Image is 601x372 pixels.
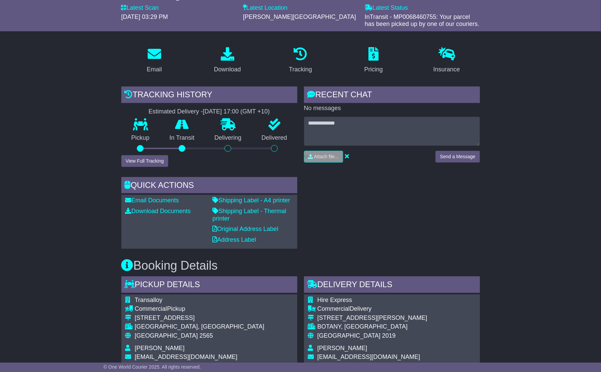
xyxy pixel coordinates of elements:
span: Hire Express [318,297,352,303]
div: Delivery [318,305,427,313]
span: [PERSON_NAME] [318,345,367,351]
div: Pickup [135,305,265,313]
label: Latest Scan [121,4,159,12]
a: Address Label [213,236,256,243]
a: Download Documents [125,208,191,214]
button: Send a Message [435,151,480,163]
label: Latest Location [243,4,288,12]
span: [PERSON_NAME][GEOGRAPHIC_DATA] [243,13,356,20]
span: [PERSON_NAME] [135,345,185,351]
span: [GEOGRAPHIC_DATA] [318,332,381,339]
span: 2565 [200,332,213,339]
button: View Full Tracking [121,155,168,167]
div: Insurance [433,65,460,74]
span: 2019 [382,332,396,339]
div: Tracking [289,65,312,74]
label: Latest Status [365,4,408,12]
div: Pickup Details [121,276,297,295]
a: Original Address Label [213,226,278,232]
p: In Transit [159,134,205,142]
div: [STREET_ADDRESS] [135,314,265,322]
div: [DATE] 17:00 (GMT +10) [203,108,270,115]
span: © One World Courier 2025. All rights reserved. [103,364,201,370]
a: Email Documents [125,197,179,204]
div: Estimated Delivery - [121,108,297,115]
a: Tracking [284,45,316,76]
a: Shipping Label - Thermal printer [213,208,287,222]
p: Delivering [205,134,252,142]
div: [STREET_ADDRESS][PERSON_NAME] [318,314,427,322]
span: Commercial [318,305,350,312]
a: Email [142,45,166,76]
div: BOTANY, [GEOGRAPHIC_DATA] [318,323,427,331]
h3: Booking Details [121,259,480,272]
div: Email [147,65,162,74]
div: Download [214,65,241,74]
span: InTransit - MP0068460755: Your parcel has been picked up by one of our couriers. [365,13,479,28]
div: Quick Actions [121,177,297,195]
span: [EMAIL_ADDRESS][DOMAIN_NAME] [318,353,420,360]
div: Delivery Details [304,276,480,295]
div: RECENT CHAT [304,87,480,105]
a: Shipping Label - A4 printer [213,197,290,204]
div: Tracking history [121,87,297,105]
a: Download [210,45,245,76]
p: Pickup [121,134,160,142]
p: No messages [304,105,480,112]
p: Delivered [251,134,297,142]
span: [DATE] 03:29 PM [121,13,168,20]
div: Pricing [364,65,383,74]
span: [EMAIL_ADDRESS][DOMAIN_NAME] [135,353,238,360]
a: Pricing [360,45,387,76]
a: Insurance [429,45,464,76]
span: [GEOGRAPHIC_DATA] [135,332,198,339]
div: [GEOGRAPHIC_DATA], [GEOGRAPHIC_DATA] [135,323,265,331]
span: Transalloy [135,297,162,303]
span: Commercial [135,305,167,312]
